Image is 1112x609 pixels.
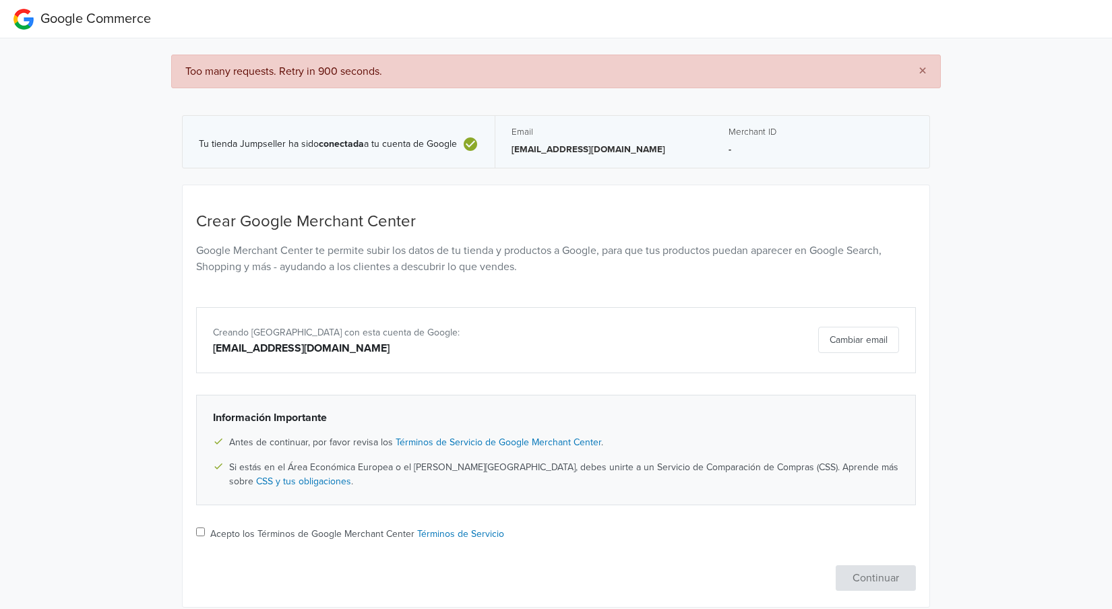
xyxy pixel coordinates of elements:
h6: Información Importante [213,412,899,424]
span: Antes de continuar, por favor revisa los . [229,435,603,449]
span: Tu tienda Jumpseller ha sido a tu cuenta de Google [199,139,457,150]
button: Close [905,55,940,88]
a: CSS y tus obligaciones [256,476,351,487]
h5: Merchant ID [729,127,913,137]
span: Google Commerce [40,11,151,27]
div: [EMAIL_ADDRESS][DOMAIN_NAME] [213,340,664,356]
b: conectada [319,138,364,150]
p: Google Merchant Center te permite subir los datos de tu tienda y productos a Google, para que tus... [196,243,916,275]
p: - [729,143,913,156]
span: Creando [GEOGRAPHIC_DATA] con esta cuenta de Google: [213,327,460,338]
span: Si estás en el Área Económica Europea o el [PERSON_NAME][GEOGRAPHIC_DATA], debes unirte a un Serv... [229,460,899,488]
p: [EMAIL_ADDRESS][DOMAIN_NAME] [512,143,696,156]
button: Cambiar email [818,327,899,353]
span: × [919,61,927,81]
a: Términos de Servicio de Google Merchant Center [396,437,601,448]
h5: Email [512,127,696,137]
label: Acepto los Términos de Google Merchant Center [210,527,504,541]
a: Términos de Servicio [417,528,504,540]
span: Too many requests. Retry in 900 seconds. [185,65,382,78]
h4: Crear Google Merchant Center [196,212,916,232]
